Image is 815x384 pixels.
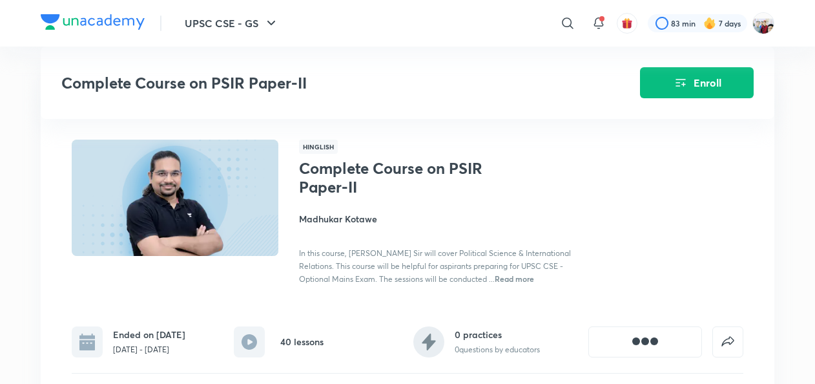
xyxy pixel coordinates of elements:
[588,326,702,357] button: [object Object]
[299,159,510,197] h1: Complete Course on PSIR Paper-II
[703,17,716,30] img: streak
[712,326,743,357] button: false
[752,12,774,34] img: km swarthi
[113,328,185,341] h6: Ended on [DATE]
[113,344,185,356] p: [DATE] - [DATE]
[299,248,571,284] span: In this course, [PERSON_NAME] Sir will cover Political Science & International Relations. This co...
[280,335,324,348] h6: 40 lessons
[299,140,338,154] span: Hinglish
[640,67,754,98] button: Enroll
[617,13,637,34] button: avatar
[299,212,588,226] h4: Madhukar Kotawe
[177,10,287,36] button: UPSC CSE - GS
[455,344,540,356] p: 0 questions by educators
[495,273,534,284] span: Read more
[455,328,540,341] h6: 0 practices
[61,74,567,92] h3: Complete Course on PSIR Paper-II
[41,14,145,33] a: Company Logo
[70,138,280,257] img: Thumbnail
[621,17,633,29] img: avatar
[41,14,145,30] img: Company Logo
